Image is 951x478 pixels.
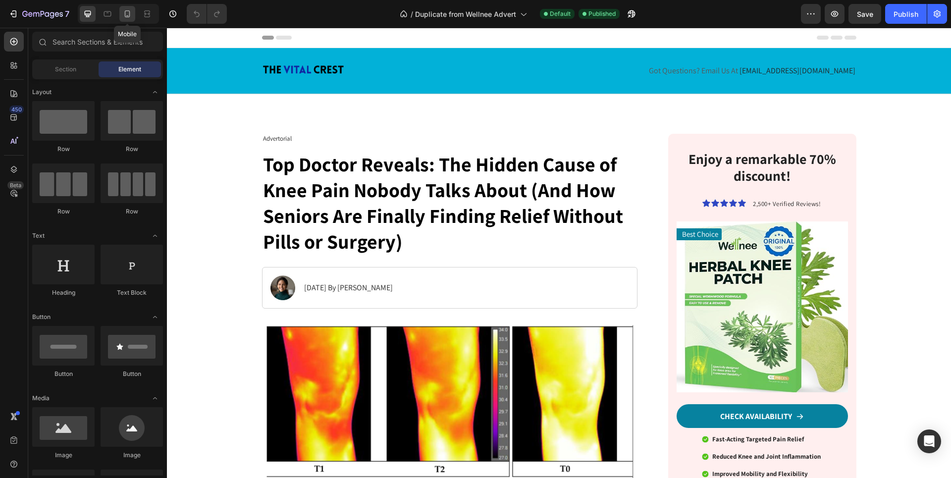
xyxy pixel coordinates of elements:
p: CHECK AVAILABILITY [553,384,625,394]
strong: Fast-Acting Targeted Pain Relief [545,407,637,416]
button: 7 [4,4,74,24]
span: / [411,9,413,19]
input: Search Sections & Elements [32,32,163,52]
span: Layout [32,88,52,97]
span: Toggle open [147,84,163,100]
span: Button [32,313,51,321]
span: Text [32,231,45,240]
span: Toggle open [147,228,163,244]
p: Best Choice [515,202,551,212]
span: Duplicate from Wellnee Advert [415,9,516,19]
img: gempages_579536037001298529-3001f45e-5ef3-411e-bb98-7a8d7e9c90bb.webp [104,248,128,272]
strong: Reduced Knee and Joint Inflammation [545,425,654,433]
p: 7 [65,8,69,20]
img: gempages_579536037001298529-3ec424dd-3043-467d-8933-5f559849ed0c.png [95,293,471,455]
div: Publish [894,9,918,19]
p: Advertorial [96,107,470,115]
div: Image [101,451,163,460]
span: Save [857,10,873,18]
div: Image [32,451,95,460]
img: gempages_579536037001298529-46ac597d-90de-44b9-851f-9409ac4162c2.jpg [510,194,681,365]
button: Save [848,4,881,24]
p: [DATE] By [PERSON_NAME] [137,255,226,266]
div: Button [32,370,95,378]
div: Row [32,145,95,154]
div: Row [32,207,95,216]
span: [EMAIL_ADDRESS][DOMAIN_NAME] [573,38,688,48]
button: Publish [885,4,927,24]
span: Element [118,65,141,74]
a: CHECK AVAILABILITY [510,376,681,400]
div: Row [101,207,163,216]
div: Heading [32,288,95,297]
span: Section [55,65,76,74]
div: Text Block [101,288,163,297]
div: Beta [7,181,24,189]
strong: Improved Mobility and Flexibility [545,442,641,450]
div: Row [101,145,163,154]
span: Toggle open [147,390,163,406]
h1: Top Doctor Reveals: The Hidden Cause of Knee Pain Nobody Talks About (And How Seniors Are Finally... [95,122,471,227]
span: Published [588,9,616,18]
div: Undo/Redo [187,4,227,24]
span: 2,500+ Verified Reviews! [586,172,654,180]
h2: Enjoy a remarkable 70% discount! [518,122,673,157]
div: Button [101,370,163,378]
div: 450 [9,106,24,113]
span: Got Questions? Email Us At [482,38,571,48]
span: Default [550,9,571,18]
span: Media [32,394,50,403]
div: Open Intercom Messenger [917,429,941,453]
iframe: Design area [167,28,951,478]
span: Toggle open [147,309,163,325]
